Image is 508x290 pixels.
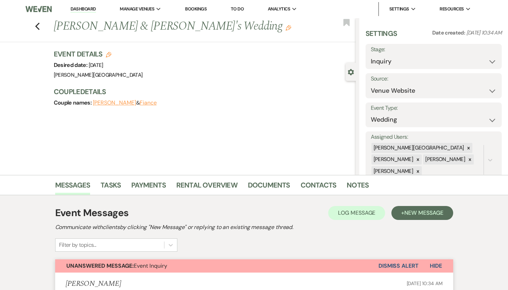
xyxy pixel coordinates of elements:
button: Unanswered Message:Event Inquiry [55,259,378,273]
span: [DATE] [89,62,103,69]
span: Date created: [432,29,466,36]
label: Assigned Users: [371,132,497,142]
img: Weven Logo [25,2,52,16]
div: [PERSON_NAME] [423,154,466,165]
button: Edit [286,24,291,31]
a: Tasks [101,180,121,195]
button: [PERSON_NAME] [93,100,136,106]
button: Log Message [328,206,385,220]
a: Rental Overview [176,180,237,195]
span: Hide [430,262,442,269]
span: Analytics [268,6,290,13]
div: [PERSON_NAME] [371,154,414,165]
span: Couple names: [54,99,93,106]
button: Dismiss Alert [378,259,419,273]
a: Documents [248,180,290,195]
button: Close lead details [348,68,354,75]
span: Settings [389,6,409,13]
h5: [PERSON_NAME] [66,280,121,288]
span: [DATE] 10:34 AM [407,280,443,287]
a: Messages [55,180,90,195]
h1: Event Messages [55,206,129,220]
span: [DATE] 10:34 AM [466,29,502,36]
span: Manage Venues [120,6,154,13]
a: Dashboard [71,6,96,13]
span: & [93,99,157,106]
a: To Do [231,6,244,12]
label: Event Type: [371,103,497,113]
span: Log Message [338,209,375,216]
strong: Unanswered Message: [66,262,134,269]
button: +New Message [391,206,453,220]
div: [PERSON_NAME] [371,166,414,176]
button: Hide [419,259,453,273]
span: Event Inquiry [66,262,167,269]
h3: Event Details [54,49,143,59]
div: Filter by topics... [59,241,96,249]
a: Contacts [301,180,337,195]
h1: [PERSON_NAME] & [PERSON_NAME]'s Wedding [54,18,293,35]
div: [PERSON_NAME][GEOGRAPHIC_DATA] [371,143,465,153]
a: Bookings [185,6,207,12]
h3: Settings [366,29,397,44]
span: Resources [440,6,464,13]
h3: Couple Details [54,87,349,97]
span: [PERSON_NAME][GEOGRAPHIC_DATA] [54,71,143,78]
a: Notes [347,180,369,195]
span: Desired date: [54,61,89,69]
label: Stage: [371,45,497,55]
span: New Message [404,209,443,216]
a: Payments [131,180,166,195]
label: Source: [371,74,497,84]
button: Fiance [140,100,157,106]
h2: Communicate with clients by clicking "New Message" or replying to an existing message thread. [55,223,453,231]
